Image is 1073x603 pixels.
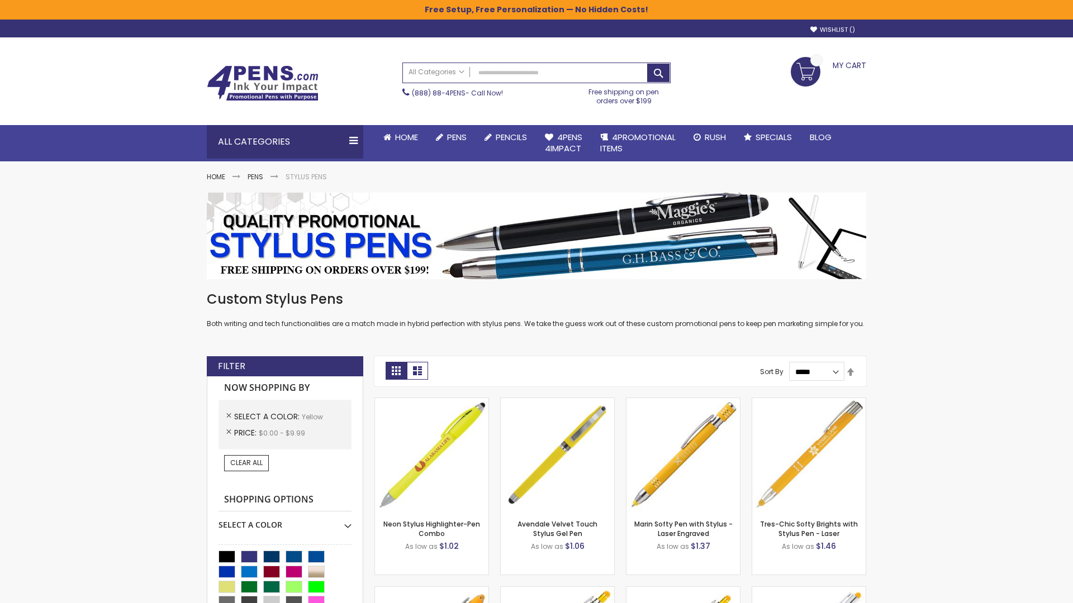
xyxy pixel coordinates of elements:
[207,65,319,101] img: 4Pens Custom Pens and Promotional Products
[405,542,438,551] span: As low as
[224,455,269,471] a: Clear All
[752,586,866,596] a: Tres-Chic Softy with Stylus Top Pen - ColorJet-Yellow
[218,360,245,372] strong: Filter
[752,398,866,407] a: Tres-Chic Softy Brights with Stylus Pen - Laser-Yellow
[259,428,305,438] span: $0.00 - $9.99
[427,125,476,150] a: Pens
[626,586,740,596] a: Phoenix Softy Brights Gel with Stylus Pen - Laser-Yellow
[600,131,676,154] span: 4PROMOTIONAL ITEMS
[760,519,858,538] a: Tres-Chic Softy Brights with Stylus Pen - Laser
[409,68,464,76] span: All Categories
[476,125,536,150] a: Pencils
[219,376,352,400] strong: Now Shopping by
[626,398,740,407] a: Marin Softy Pen with Stylus - Laser Engraved-Yellow
[439,540,459,552] span: $1.02
[756,131,792,143] span: Specials
[230,458,263,467] span: Clear All
[565,540,585,552] span: $1.06
[501,586,614,596] a: Phoenix Softy Brights with Stylus Pen - Laser-Yellow
[207,290,866,308] h1: Custom Stylus Pens
[375,586,488,596] a: Ellipse Softy Brights with Stylus Pen - Laser-Yellow
[234,427,259,438] span: Price
[531,542,563,551] span: As low as
[219,511,352,530] div: Select A Color
[810,26,855,34] a: Wishlist
[626,398,740,511] img: Marin Softy Pen with Stylus - Laser Engraved-Yellow
[577,83,671,106] div: Free shipping on pen orders over $199
[383,519,480,538] a: Neon Stylus Highlighter-Pen Combo
[496,131,527,143] span: Pencils
[447,131,467,143] span: Pens
[386,362,407,380] strong: Grid
[207,290,866,329] div: Both writing and tech functionalities are a match made in hybrid perfection with stylus pens. We ...
[691,540,710,552] span: $1.37
[810,131,832,143] span: Blog
[207,193,866,279] img: Stylus Pens
[302,412,323,422] span: Yellow
[501,398,614,407] a: Avendale Velvet Touch Stylus Gel Pen-Yellow
[248,172,263,181] a: Pens
[735,125,801,150] a: Specials
[501,398,614,511] img: Avendale Velvet Touch Stylus Gel Pen-Yellow
[207,172,225,181] a: Home
[782,542,814,551] span: As low as
[412,88,466,98] a: (888) 88-4PENS
[412,88,503,98] span: - Call Now!
[395,131,418,143] span: Home
[234,411,302,422] span: Select A Color
[816,540,836,552] span: $1.46
[657,542,689,551] span: As low as
[403,63,470,82] a: All Categories
[705,131,726,143] span: Rush
[375,398,488,407] a: Neon Stylus Highlighter-Pen Combo-Yellow
[801,125,841,150] a: Blog
[752,398,866,511] img: Tres-Chic Softy Brights with Stylus Pen - Laser-Yellow
[545,131,582,154] span: 4Pens 4impact
[375,398,488,511] img: Neon Stylus Highlighter-Pen Combo-Yellow
[634,519,733,538] a: Marin Softy Pen with Stylus - Laser Engraved
[374,125,427,150] a: Home
[685,125,735,150] a: Rush
[536,125,591,161] a: 4Pens4impact
[591,125,685,161] a: 4PROMOTIONALITEMS
[219,488,352,512] strong: Shopping Options
[286,172,327,181] strong: Stylus Pens
[517,519,597,538] a: Avendale Velvet Touch Stylus Gel Pen
[207,125,363,159] div: All Categories
[760,367,784,376] label: Sort By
